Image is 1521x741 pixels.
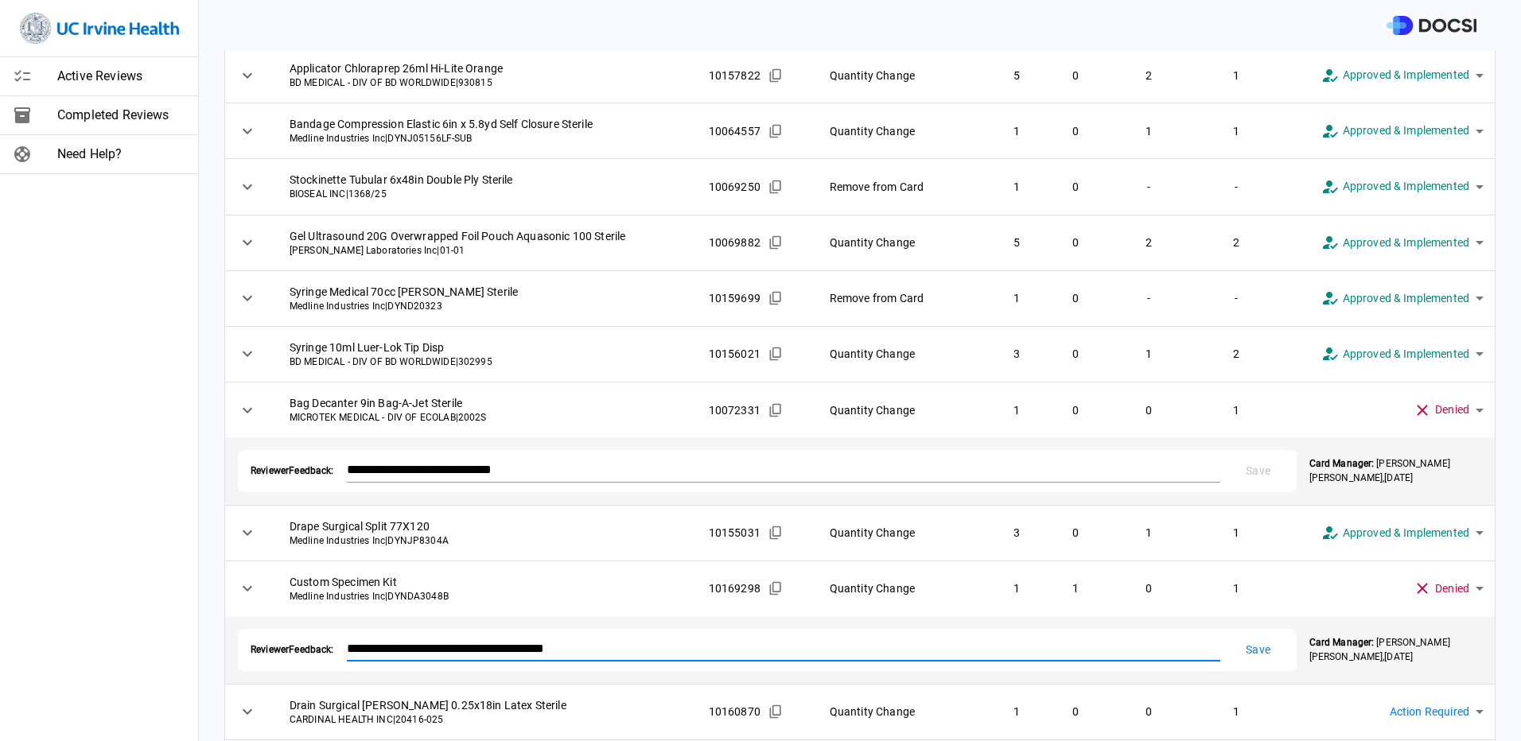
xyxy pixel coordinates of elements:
[1193,326,1279,382] td: 2
[1047,505,1103,561] td: 0
[290,574,683,590] span: Custom Specimen Kit
[709,235,760,250] span: 10069882
[1343,177,1469,196] span: Approved & Implemented
[290,395,683,411] span: Bag Decanter 9in Bag-A-Jet Sterile
[817,103,987,159] td: Quantity Change
[1193,505,1279,561] td: 1
[290,228,683,244] span: Gel Ultrasound 20G Overwrapped Foil Pouch Aquasonic 100 Sterile
[1193,103,1279,159] td: 1
[1435,401,1469,419] span: Denied
[817,684,987,739] td: Quantity Change
[1047,561,1103,616] td: 1
[709,179,760,195] span: 10069250
[764,398,788,422] button: Copied!
[764,521,788,545] button: Copied!
[290,116,683,132] span: Bandage Compression Elastic 6in x 5.8yd Self Closure Sterile
[986,159,1047,215] td: 1
[1047,48,1103,103] td: 0
[1343,66,1469,84] span: Approved & Implemented
[290,355,683,369] span: BD MEDICAL - DIV OF BD WORLDWIDE | 302995
[1233,635,1284,665] button: Save
[764,576,788,600] button: Copied!
[1343,524,1469,542] span: Approved & Implemented
[290,284,683,300] span: Syringe Medical 70cc [PERSON_NAME] Sterile
[290,713,683,727] span: CARDINAL HEALTH INC | 20416-025
[1104,215,1194,270] td: 2
[1193,48,1279,103] td: 1
[764,286,788,310] button: Copied!
[57,145,185,164] span: Need Help?
[290,60,683,76] span: Applicator Chloraprep 26ml Hi-Lite Orange
[1309,637,1374,648] strong: Card Manager:
[1047,159,1103,215] td: 0
[817,48,987,103] td: Quantity Change
[290,244,683,258] span: [PERSON_NAME] Laboratories Inc | 01-01
[817,505,987,561] td: Quantity Change
[709,346,760,362] span: 10156021
[986,684,1047,739] td: 1
[290,188,683,201] span: BIOSEAL INC | 1368/25
[1193,215,1279,270] td: 2
[764,175,788,199] button: Copied!
[1387,16,1476,36] img: DOCSI Logo
[1435,580,1469,598] span: Denied
[1047,684,1103,739] td: 0
[290,339,683,355] span: Syringe 10ml Luer-Lok Tip Disp
[1047,103,1103,159] td: 0
[290,534,683,548] span: Medline Industries Inc | DYNJP8304A
[1390,703,1469,721] span: Action Required
[709,290,760,306] span: 10159699
[290,76,683,90] span: BD MEDICAL - DIV OF BD WORLDWIDE | 930815
[290,697,683,713] span: Drain Surgical [PERSON_NAME] 0.25x18in Latex Sterile
[1309,456,1482,485] p: [PERSON_NAME] [PERSON_NAME] , [DATE]
[986,382,1047,438] td: 1
[1343,122,1469,140] span: Approved & Implemented
[1047,326,1103,382] td: 0
[1343,345,1469,363] span: Approved & Implemented
[1104,270,1194,326] td: -
[251,464,334,478] span: Reviewer Feedback:
[817,382,987,438] td: Quantity Change
[1343,234,1469,252] span: Approved & Implemented
[1193,684,1279,739] td: 1
[817,270,987,326] td: Remove from Card
[1343,289,1469,308] span: Approved & Implemented
[817,215,987,270] td: Quantity Change
[290,172,683,188] span: Stockinette Tubular 6x48in Double Ply Sterile
[1309,635,1482,664] p: [PERSON_NAME] [PERSON_NAME] , [DATE]
[290,518,683,534] span: Drape Surgical Split 77X120
[1104,561,1194,616] td: 0
[57,67,185,86] span: Active Reviews
[986,561,1047,616] td: 1
[817,326,987,382] td: Quantity Change
[1047,215,1103,270] td: 0
[764,342,788,366] button: Copied!
[1309,458,1374,469] strong: Card Manager:
[986,48,1047,103] td: 5
[764,231,788,254] button: Copied!
[1047,382,1103,438] td: 0
[1104,684,1194,739] td: 0
[1193,270,1279,326] td: -
[764,119,788,143] button: Copied!
[20,13,179,44] img: Site Logo
[290,132,683,145] span: Medline Industries Inc | DYNJ05156LF-SUB
[1193,382,1279,438] td: 1
[709,68,760,83] span: 10157822
[1104,103,1194,159] td: 1
[709,402,760,418] span: 10072331
[251,643,334,657] span: Reviewer Feedback:
[290,590,683,603] span: Medline Industries Inc | DYNDA3048B
[709,123,760,139] span: 10064557
[986,505,1047,561] td: 3
[986,326,1047,382] td: 3
[817,159,987,215] td: Remove from Card
[986,103,1047,159] td: 1
[709,704,760,720] span: 10160870
[1104,48,1194,103] td: 2
[1104,382,1194,438] td: 0
[1104,505,1194,561] td: 1
[57,106,185,125] span: Completed Reviews
[709,525,760,541] span: 10155031
[764,64,788,87] button: Copied!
